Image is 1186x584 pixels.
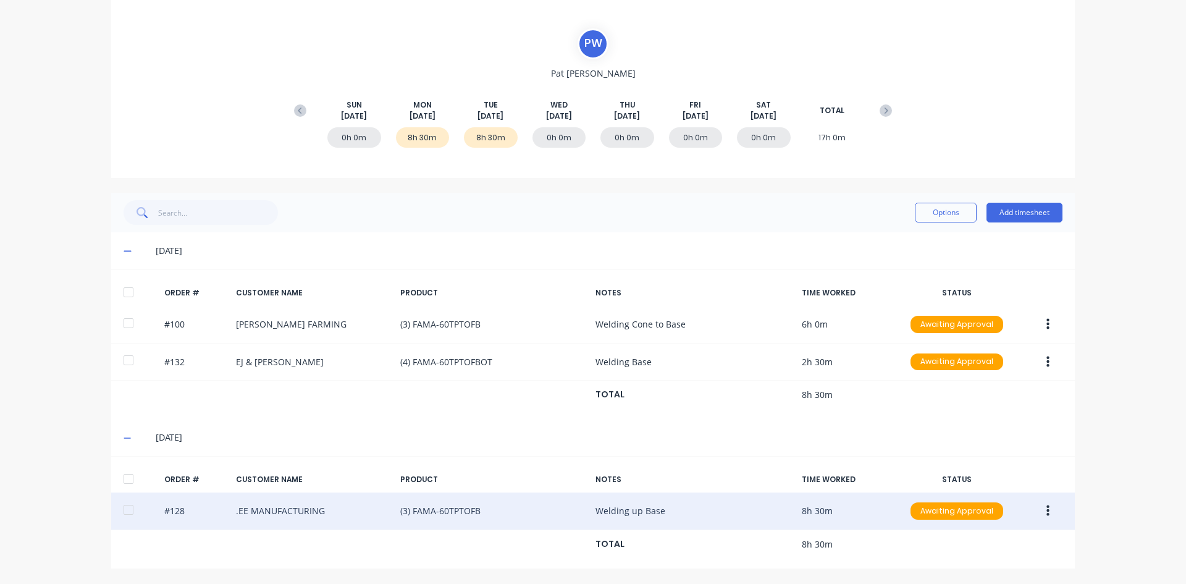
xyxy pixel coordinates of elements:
[236,474,390,485] div: CUSTOMER NAME
[595,287,792,298] div: NOTES
[396,127,450,148] div: 8h 30m
[802,474,894,485] div: TIME WORKED
[413,99,432,111] span: MON
[546,111,572,122] span: [DATE]
[551,67,636,80] span: Pat [PERSON_NAME]
[464,127,518,148] div: 8h 30m
[911,502,1003,520] div: Awaiting Approval
[532,127,586,148] div: 0h 0m
[802,287,894,298] div: TIME WORKED
[477,111,503,122] span: [DATE]
[689,99,701,111] span: FRI
[910,502,1004,520] button: Awaiting Approval
[904,474,1009,485] div: STATUS
[683,111,709,122] span: [DATE]
[578,28,608,59] div: P W
[910,315,1004,334] button: Awaiting Approval
[164,287,226,298] div: ORDER #
[158,200,279,225] input: Search...
[669,127,723,148] div: 0h 0m
[910,353,1004,371] button: Awaiting Approval
[400,287,586,298] div: PRODUCT
[164,474,226,485] div: ORDER #
[751,111,776,122] span: [DATE]
[400,474,586,485] div: PRODUCT
[236,287,390,298] div: CUSTOMER NAME
[904,287,1009,298] div: STATUS
[600,127,654,148] div: 0h 0m
[911,316,1003,333] div: Awaiting Approval
[327,127,381,148] div: 0h 0m
[756,99,771,111] span: SAT
[156,431,1062,444] div: [DATE]
[915,203,977,222] button: Options
[805,127,859,148] div: 17h 0m
[986,203,1062,222] button: Add timesheet
[156,244,1062,258] div: [DATE]
[410,111,435,122] span: [DATE]
[341,111,367,122] span: [DATE]
[620,99,635,111] span: THU
[595,474,792,485] div: NOTES
[347,99,362,111] span: SUN
[484,99,498,111] span: TUE
[550,99,568,111] span: WED
[614,111,640,122] span: [DATE]
[911,353,1003,371] div: Awaiting Approval
[737,127,791,148] div: 0h 0m
[820,105,844,116] span: TOTAL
